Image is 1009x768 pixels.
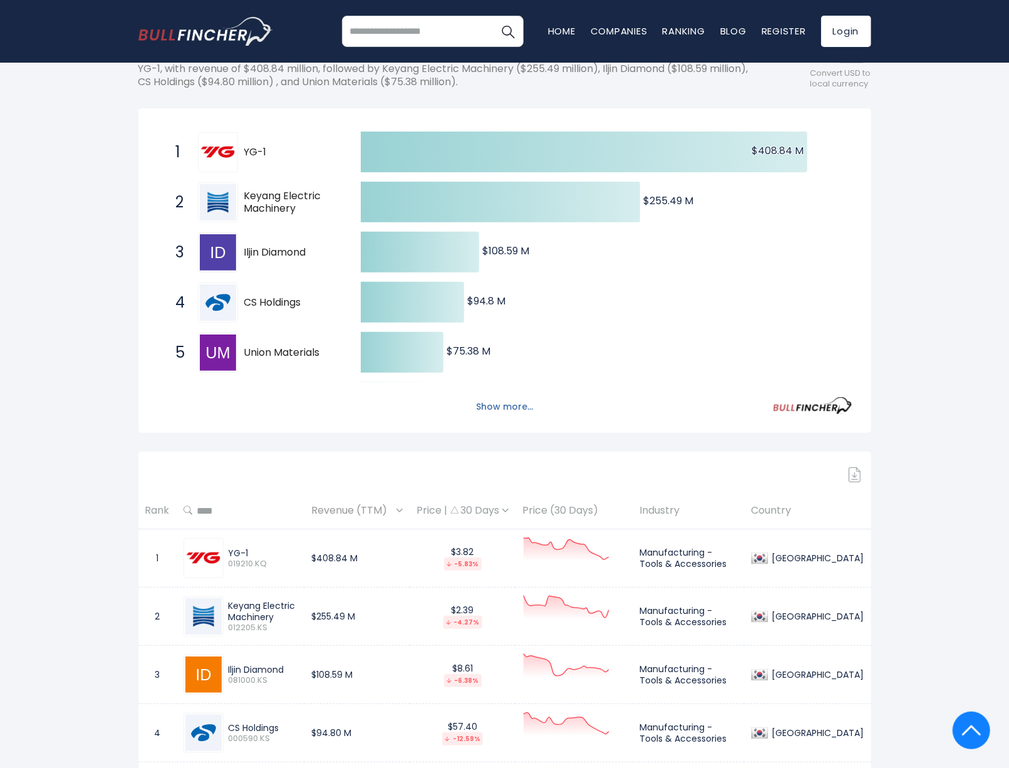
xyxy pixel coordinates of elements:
[138,49,758,88] p: The following shows the ranking of the largest South Korean companies by revenue(TTM). The top-ra...
[304,529,410,588] td: $408.84 M
[633,646,744,704] td: Manufacturing - Tools & Accessories
[229,559,298,569] span: 019210.KQ
[200,184,236,221] img: Keyang Electric Machinery
[138,17,273,46] img: bullfincher logo
[468,397,541,417] button: Show more...
[170,292,182,313] span: 4
[138,492,177,529] th: Rank
[185,540,222,576] img: 019210.KQ.png
[442,732,483,745] div: -12.59%
[244,146,339,159] span: YG-1
[170,342,182,363] span: 5
[417,504,509,517] div: Price | 30 Days
[467,294,505,308] text: $94.8 M
[768,727,864,739] div: [GEOGRAPHIC_DATA]
[200,234,236,271] img: Iljin Diamond
[821,16,871,47] a: Login
[185,715,222,751] img: 000590.KS.png
[244,296,339,309] span: CS Holdings
[663,24,705,38] a: Ranking
[244,190,339,216] span: Keyang Electric Machinery
[170,192,182,213] span: 2
[515,492,633,529] th: Price (30 Days)
[633,492,744,529] th: Industry
[752,143,804,158] text: $408.84 M
[443,616,482,629] div: -4.27%
[138,646,177,704] td: 3
[244,346,339,360] span: Union Materials
[444,558,482,571] div: -5.83%
[311,501,393,521] span: Revenue (TTM)
[447,344,490,358] text: $75.38 M
[417,546,509,571] div: $3.82
[200,335,236,371] img: Union Materials
[304,646,410,704] td: $108.59 M
[643,194,693,208] text: $255.49 M
[229,734,298,744] span: 000590.KS
[170,142,182,163] span: 1
[591,24,648,38] a: Companies
[417,721,509,745] div: $57.40
[229,664,298,675] div: Iljin Diamond
[185,598,222,635] img: 012205.KS.png
[304,704,410,762] td: $94.80 M
[229,675,298,686] span: 081000.KS
[633,588,744,646] td: Manufacturing - Tools & Accessories
[762,24,806,38] a: Register
[229,547,298,559] div: YG-1
[138,529,177,588] td: 1
[244,246,339,259] span: Iljin Diamond
[548,24,576,38] a: Home
[229,623,298,633] span: 012205.KS
[138,588,177,646] td: 2
[482,244,529,258] text: $108.59 M
[492,16,524,47] button: Search
[138,17,273,46] a: Go to homepage
[304,588,410,646] td: $255.49 M
[170,242,182,263] span: 3
[229,600,298,623] div: Keyang Electric Machinery
[768,669,864,680] div: [GEOGRAPHIC_DATA]
[229,722,298,734] div: CS Holdings
[417,663,509,687] div: $8.61
[444,674,482,687] div: -6.38%
[417,605,509,629] div: $2.39
[138,704,177,762] td: 4
[633,529,744,588] td: Manufacturing - Tools & Accessories
[768,611,864,622] div: [GEOGRAPHIC_DATA]
[720,24,747,38] a: Blog
[768,553,864,564] div: [GEOGRAPHIC_DATA]
[200,284,236,321] img: CS Holdings
[810,68,871,90] span: Convert USD to local currency
[633,704,744,762] td: Manufacturing - Tools & Accessories
[200,134,236,170] img: YG-1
